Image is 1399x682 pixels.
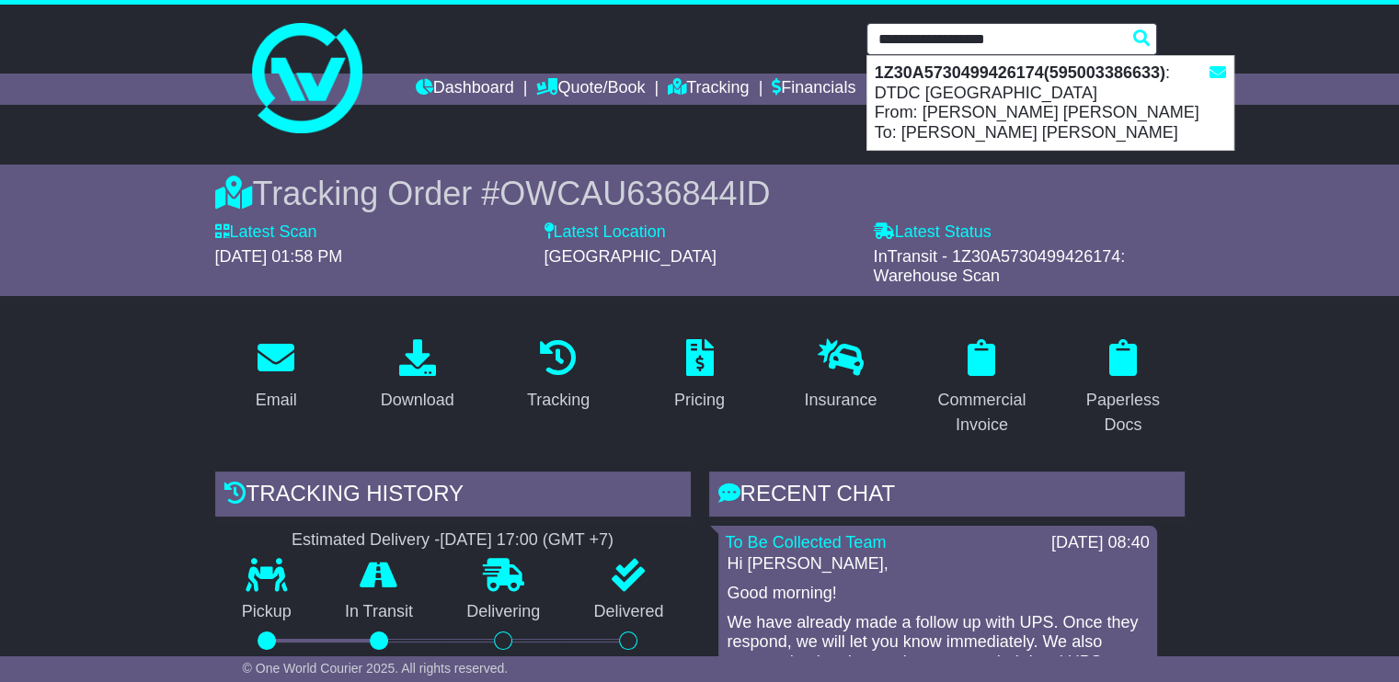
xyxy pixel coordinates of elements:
div: Email [256,388,297,413]
span: [DATE] 01:58 PM [215,247,343,266]
span: [GEOGRAPHIC_DATA] [545,247,717,266]
a: Paperless Docs [1061,333,1184,444]
span: OWCAU636844ID [499,175,770,212]
div: Insurance [804,388,877,413]
div: Paperless Docs [1073,388,1172,438]
a: Tracking [668,74,749,105]
div: RECENT CHAT [709,472,1185,521]
label: Latest Status [874,222,992,243]
div: [DATE] 08:40 [1051,533,1150,553]
p: Good morning! [728,584,1148,604]
a: Pricing [662,333,737,419]
div: Tracking Order # [215,174,1185,213]
label: Latest Scan [215,222,317,243]
p: Pickup [215,602,318,622]
div: : DTDC [GEOGRAPHIC_DATA] From: [PERSON_NAME] [PERSON_NAME] To: [PERSON_NAME] [PERSON_NAME] [867,56,1233,150]
p: In Transit [318,602,440,622]
p: Hi [PERSON_NAME], [728,554,1148,574]
div: Tracking history [215,472,691,521]
strong: 1Z30A5730499426174(595003386633) [875,63,1165,82]
p: Delivering [440,602,567,622]
a: Download [369,333,466,419]
span: © One World Courier 2025. All rights reserved. [243,661,509,676]
a: Tracking [515,333,602,419]
a: To Be Collected Team [726,533,887,551]
a: Insurance [792,333,889,419]
span: InTransit - 1Z30A5730499426174: Warehouse Scan [874,247,1126,286]
div: [DATE] 17:00 (GMT +7) [440,530,613,551]
div: Pricing [674,388,725,413]
a: Financials [772,74,855,105]
p: Delivered [567,602,690,622]
div: Estimated Delivery - [215,530,691,551]
div: Tracking [527,388,590,413]
div: Commercial Invoice [933,388,1031,438]
a: Commercial Invoice [921,333,1043,444]
a: Dashboard [416,74,514,105]
label: Latest Location [545,222,666,243]
div: Download [381,388,454,413]
a: Email [244,333,309,419]
a: Quote/Book [536,74,645,105]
